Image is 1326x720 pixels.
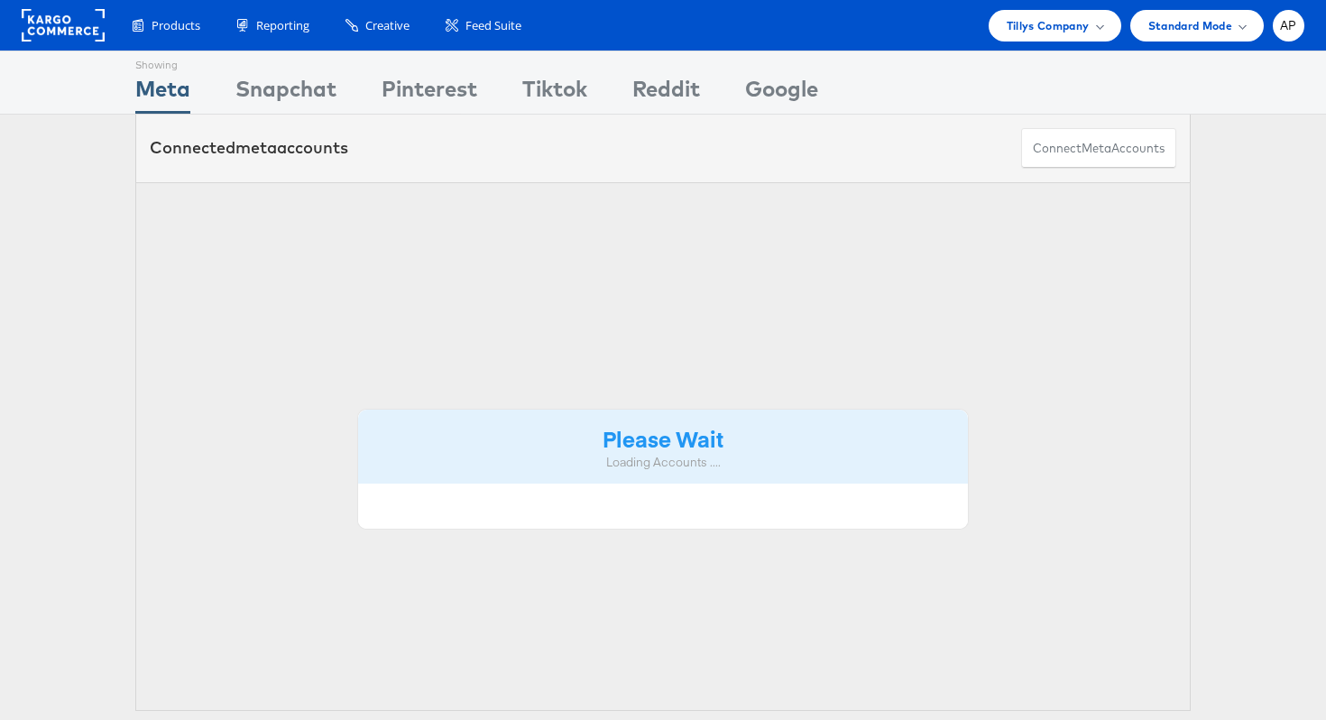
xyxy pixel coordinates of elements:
[1148,16,1232,35] span: Standard Mode
[465,17,521,34] span: Feed Suite
[256,17,309,34] span: Reporting
[1082,140,1111,157] span: meta
[135,51,190,73] div: Showing
[745,73,818,114] div: Google
[372,454,954,471] div: Loading Accounts ....
[1021,128,1176,169] button: ConnectmetaAccounts
[632,73,700,114] div: Reddit
[1280,20,1297,32] span: AP
[235,137,277,158] span: meta
[135,73,190,114] div: Meta
[1007,16,1090,35] span: Tillys Company
[603,423,723,453] strong: Please Wait
[522,73,587,114] div: Tiktok
[150,136,348,160] div: Connected accounts
[235,73,336,114] div: Snapchat
[382,73,477,114] div: Pinterest
[365,17,410,34] span: Creative
[152,17,200,34] span: Products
